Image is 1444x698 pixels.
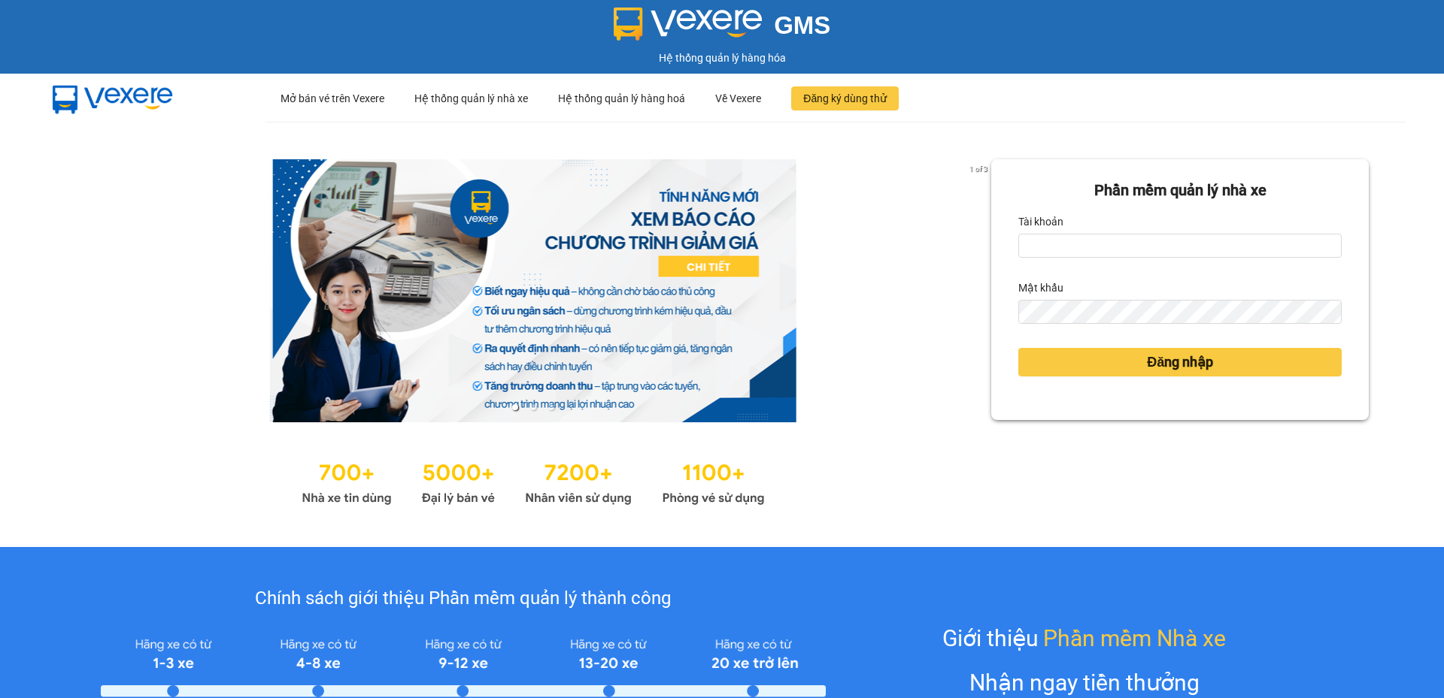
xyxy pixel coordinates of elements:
[4,50,1440,66] div: Hệ thống quản lý hàng hóa
[558,74,685,122] div: Hệ thống quản lý hàng hoá
[1147,352,1213,373] span: Đăng nhập
[1018,300,1342,324] input: Mật khẩu
[970,159,991,422] button: next slide / item
[1018,179,1342,202] div: Phần mềm quản lý nhà xe
[281,74,384,122] div: Mở bán vé trên Vexere
[38,74,188,123] img: mbUUG5Q.png
[614,23,831,35] a: GMS
[1043,621,1226,656] span: Phần mềm Nhà xe
[75,159,96,422] button: previous slide / item
[614,8,763,41] img: logo 2
[965,159,991,179] p: 1 of 3
[530,404,536,410] li: slide item 2
[1018,234,1342,258] input: Tài khoản
[101,585,825,613] div: Chính sách giới thiệu Phần mềm quản lý thành công
[715,74,761,122] div: Về Vexere
[803,90,887,107] span: Đăng ký dùng thử
[512,404,518,410] li: slide item 1
[1018,348,1342,376] button: Đăng nhập
[791,86,899,110] button: Đăng ký dùng thử
[414,74,528,122] div: Hệ thống quản lý nhà xe
[1018,276,1063,300] label: Mật khẩu
[548,404,554,410] li: slide item 3
[942,621,1226,656] div: Giới thiệu
[774,11,830,39] span: GMS
[302,452,765,509] img: Statistics.png
[1018,210,1063,234] label: Tài khoản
